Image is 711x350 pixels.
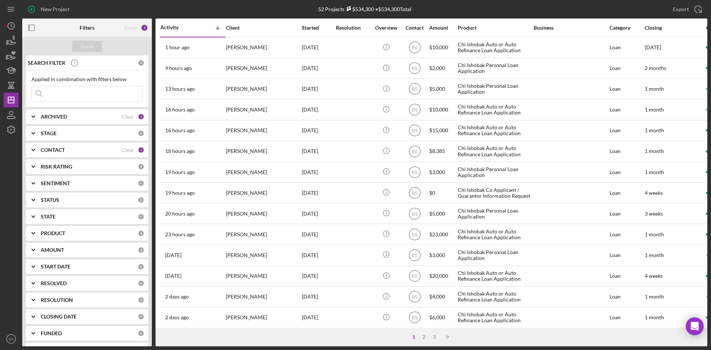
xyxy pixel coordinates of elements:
[138,163,144,170] div: 0
[411,87,417,92] text: BS
[165,169,195,175] time: 2025-10-06 17:51
[302,121,335,140] div: [DATE]
[645,127,664,133] time: 1 month
[22,2,77,17] button: New Project
[138,113,144,120] div: 1
[411,107,417,113] text: BS
[41,230,65,236] b: PRODUCT
[302,162,335,182] div: [DATE]
[411,294,417,300] text: BS
[165,65,192,71] time: 2025-10-07 04:07
[138,60,144,66] div: 0
[645,210,663,217] time: 3 weeks
[41,114,67,120] b: ARCHIVED
[72,41,102,52] button: Apply
[28,60,65,66] b: SEARCH FILTER
[302,59,335,78] div: [DATE]
[458,245,532,265] div: Chi Ishobak Personal Loan Application
[138,213,144,220] div: 0
[645,25,700,31] div: Closing
[429,314,445,320] span: $6,000
[41,180,70,186] b: SENTIMENT
[226,245,300,265] div: [PERSON_NAME]
[302,287,335,307] div: [DATE]
[429,148,445,154] span: $8,385
[645,273,663,279] time: 4 weeks
[411,315,417,320] text: BS
[645,86,664,92] time: 1 month
[458,183,532,203] div: Chi Ishobak Co Applicant / Guarantor Information Request
[429,334,440,340] div: 3
[226,204,300,223] div: [PERSON_NAME]
[610,308,644,327] div: Loan
[138,147,144,153] div: 1
[138,330,144,337] div: 0
[4,331,19,346] button: BS
[141,24,148,31] div: 2
[226,38,300,57] div: [PERSON_NAME]
[302,100,335,120] div: [DATE]
[302,183,335,203] div: [DATE]
[121,147,134,153] div: Clear
[458,287,532,307] div: Chi Ishobak Auto or Auto Refinance Loan Application
[138,263,144,270] div: 0
[610,25,644,31] div: Category
[610,162,644,182] div: Loan
[226,308,300,327] div: [PERSON_NAME]
[302,79,335,99] div: [DATE]
[226,287,300,307] div: [PERSON_NAME]
[372,25,400,31] div: Overview
[226,183,300,203] div: [PERSON_NAME]
[336,25,371,31] div: Resolution
[41,130,57,136] b: STAGE
[41,2,70,17] div: New Project
[458,162,532,182] div: Chi Ishobak Personal Loan Application
[41,314,77,320] b: CLOSING DATE
[302,245,335,265] div: [DATE]
[302,38,335,57] div: [DATE]
[429,127,448,133] span: $15,000
[80,25,94,31] b: Filters
[408,334,419,340] div: 1
[610,79,644,99] div: Loan
[458,100,532,120] div: Chi Ishobak Auto or Auto Refinance Loan Application
[41,280,67,286] b: RESOLVED
[41,164,72,170] b: RISK RATING
[121,114,134,120] div: Clear
[429,293,445,300] span: $4,000
[165,314,189,320] time: 2025-10-05 07:55
[429,65,445,71] span: $2,000
[80,41,94,52] div: Apply
[302,308,335,327] div: [DATE]
[9,337,14,341] text: BS
[645,106,664,113] time: 1 month
[686,317,704,335] div: Open Intercom Messenger
[41,264,70,270] b: START DATE
[138,197,144,203] div: 0
[165,252,181,258] time: 2025-10-06 12:37
[41,297,73,303] b: RESOLUTION
[458,38,532,57] div: Chi Ishobak Auto or Auto Refinance Loan Application
[458,121,532,140] div: Chi Ishobak Auto or Auto Refinance Loan Application
[411,170,417,175] text: BS
[226,79,300,99] div: [PERSON_NAME]
[673,2,689,17] div: Export
[411,128,417,133] text: BS
[458,266,532,286] div: Chi Ishobak Auto or Auto Refinance Loan Application
[645,44,661,50] time: [DATE]
[645,231,664,237] time: 1 month
[458,25,532,31] div: Product
[610,245,644,265] div: Loan
[458,79,532,99] div: Chi Ishobak Personal Loan Application
[610,266,644,286] div: Loan
[610,59,644,78] div: Loan
[138,297,144,303] div: 0
[645,148,664,154] time: 1 month
[610,141,644,161] div: Loan
[429,44,448,50] span: $10,000
[165,86,195,92] time: 2025-10-06 23:50
[534,25,608,31] div: Business
[344,6,374,12] div: $534,300
[226,141,300,161] div: [PERSON_NAME]
[138,130,144,137] div: 0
